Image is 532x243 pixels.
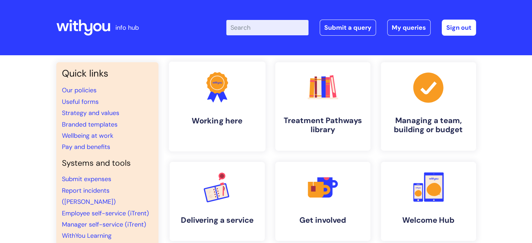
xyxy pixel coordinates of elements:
input: Search [226,20,308,35]
a: WithYou Learning [62,231,112,240]
a: Our policies [62,86,97,94]
h4: Systems and tools [62,158,153,168]
p: info hub [115,22,139,33]
h3: Quick links [62,68,153,79]
a: Manager self-service (iTrent) [62,220,146,229]
a: Managing a team, building or budget [381,62,476,151]
a: Submit a query [320,20,376,36]
a: Welcome Hub [381,162,476,241]
a: Get involved [275,162,370,241]
a: Submit expenses [62,175,111,183]
h4: Working here [175,116,260,126]
h4: Get involved [281,216,365,225]
a: Useful forms [62,98,99,106]
h4: Welcome Hub [386,216,470,225]
a: Sign out [442,20,476,36]
div: | - [226,20,476,36]
a: Branded templates [62,120,118,129]
h4: Treatment Pathways library [281,116,365,135]
a: Wellbeing at work [62,131,113,140]
a: Report incidents ([PERSON_NAME]) [62,186,116,206]
a: Treatment Pathways library [275,62,370,151]
a: Strategy and values [62,109,119,117]
a: My queries [387,20,431,36]
h4: Delivering a service [175,216,259,225]
a: Pay and benefits [62,143,110,151]
a: Working here [169,62,265,151]
a: Delivering a service [170,162,265,241]
h4: Managing a team, building or budget [386,116,470,135]
a: Employee self-service (iTrent) [62,209,149,217]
